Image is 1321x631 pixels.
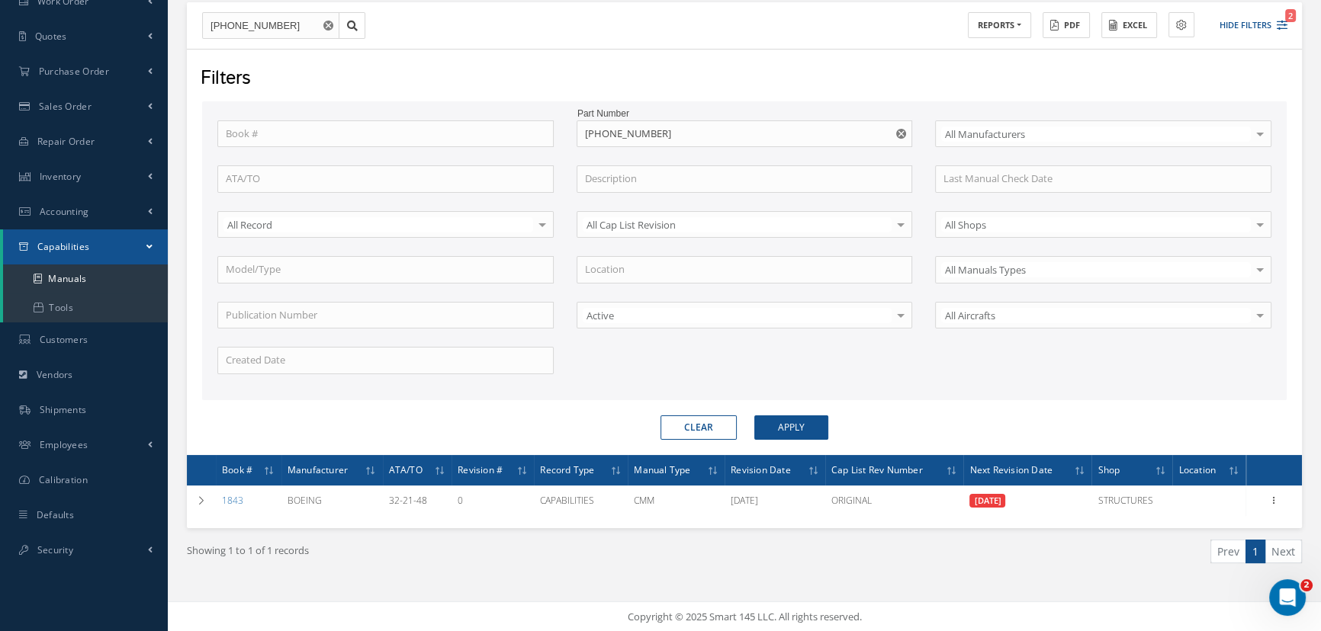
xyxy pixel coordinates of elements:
span: All Shops [941,217,1251,232]
span: Shop [1098,462,1120,476]
span: Employees [40,438,88,451]
td: ORIGINAL [825,485,964,516]
a: 1 [1245,540,1265,563]
span: 2 [1300,579,1313,591]
input: Publication Number [217,302,554,329]
td: [DATE] [725,485,825,516]
span: ATA/TO [389,462,423,476]
span: Manual Type [634,462,690,476]
span: Revision # [458,462,503,476]
button: PDF [1043,12,1090,39]
input: Book # [217,120,554,148]
span: Vendors [37,368,73,381]
span: Next Revision Date [969,462,1053,476]
span: 2 [1285,9,1296,22]
svg: Reset [896,129,906,139]
span: Active [583,308,892,323]
span: Inventory [40,170,82,183]
a: Capabilities [3,229,168,264]
span: Sales Order [39,100,92,113]
span: Purchase Order [39,65,109,78]
span: Calibration [39,473,88,486]
td: STRUCTURES [1091,485,1172,516]
span: Manufacturer [288,462,348,476]
button: Apply [754,415,828,440]
button: Excel [1101,12,1157,39]
input: ATA/TO [217,165,554,193]
span: Capabilities [37,240,90,253]
span: All Record [223,217,533,232]
label: Part Number [577,107,912,120]
span: Security [37,543,73,556]
span: Cap List Rev Number [831,462,923,476]
button: Reset [320,12,339,40]
span: Location [1178,462,1216,476]
span: Defaults [37,508,74,521]
td: 0 [452,485,534,516]
div: Filters [189,65,1297,94]
svg: Reset [323,21,333,30]
a: Tools [3,293,168,322]
input: Last Manual Check Date [935,165,1271,193]
span: Record Type [540,462,594,476]
iframe: Intercom live chat [1269,579,1306,616]
span: All Manufacturers [941,127,1251,142]
span: Repair Order [37,135,95,148]
button: Reset [893,120,912,148]
button: Clear [660,415,737,440]
span: Shipments [40,403,87,416]
input: Model/Type [217,256,554,283]
button: Hide Filters2 [1206,13,1287,38]
span: BOEING [288,494,322,507]
a: 1843 [222,494,243,507]
span: [DATE] [969,494,1005,508]
div: Showing 1 to 1 of 1 records [175,540,744,575]
div: Copyright © 2025 Smart 145 LLC. All rights reserved. [183,610,1306,625]
input: Part Number [577,120,913,148]
td: 32-21-48 [383,485,452,516]
span: Book # [222,462,252,476]
abbr: Outdated [969,494,1005,507]
span: Customers [40,333,88,346]
span: All Manuals Types [941,262,1251,277]
input: Location [577,256,913,283]
input: Created Date [217,347,554,374]
a: Manuals [3,264,168,293]
span: Accounting [40,205,89,218]
span: All Cap List Revision [583,217,892,232]
button: REPORTS [968,12,1031,39]
td: CAPABILITIES [534,485,628,516]
span: All Aircrafts [941,308,1251,323]
input: Description [577,165,913,193]
span: Revision Date [731,462,791,476]
span: Quotes [35,30,67,43]
td: CMM [628,485,725,516]
input: Search by PN [202,12,339,40]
